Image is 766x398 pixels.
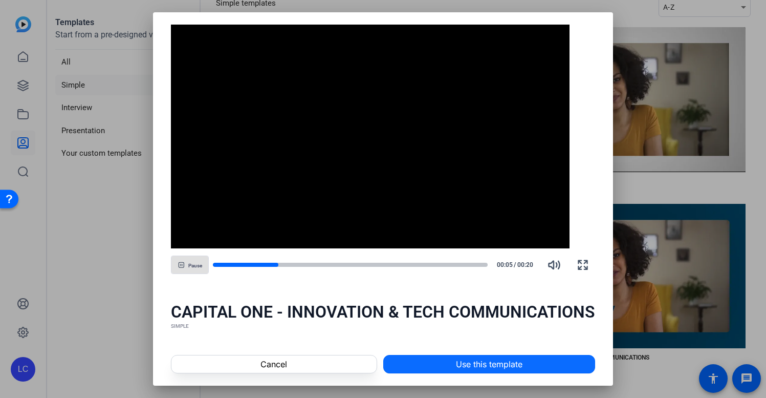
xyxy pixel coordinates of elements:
[171,355,377,373] button: Cancel
[383,355,596,373] button: Use this template
[571,253,595,277] button: Fullscreen
[542,253,566,277] button: Mute
[260,358,287,370] span: Cancel
[517,260,538,269] span: 00:20
[171,25,570,249] div: Video Player
[171,322,595,330] div: SIMPLE
[492,260,538,269] div: /
[171,256,209,274] button: Pause
[492,260,513,269] span: 00:05
[188,263,202,269] span: Pause
[171,302,595,322] div: CAPITAL ONE - INNOVATION & TECH COMMUNICATIONS
[456,358,522,370] span: Use this template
